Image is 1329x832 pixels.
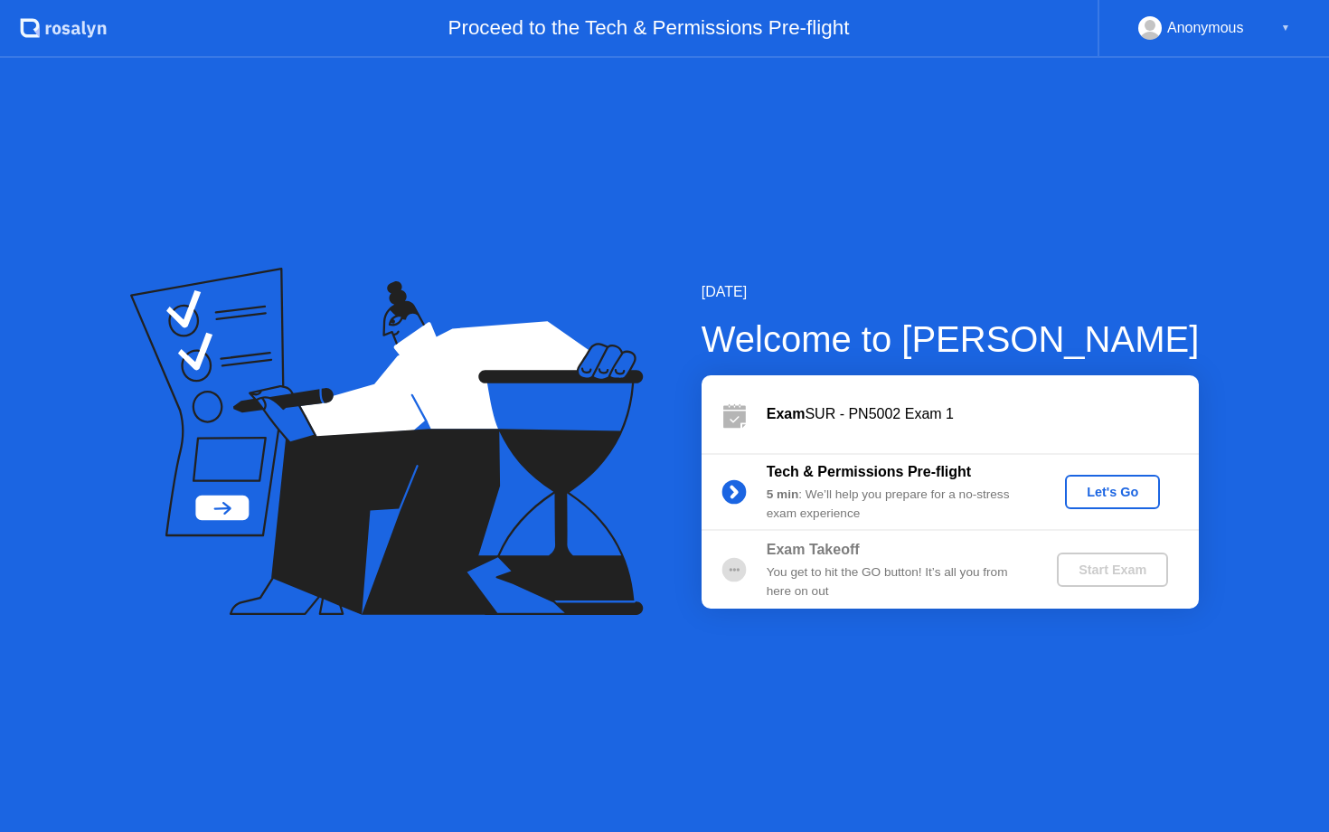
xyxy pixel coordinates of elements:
[702,281,1200,303] div: [DATE]
[767,563,1027,600] div: You get to hit the GO button! It’s all you from here on out
[767,542,860,557] b: Exam Takeoff
[767,464,971,479] b: Tech & Permissions Pre-flight
[767,487,799,501] b: 5 min
[1057,553,1168,587] button: Start Exam
[1167,16,1244,40] div: Anonymous
[1065,475,1160,509] button: Let's Go
[1064,563,1161,577] div: Start Exam
[767,406,806,421] b: Exam
[702,312,1200,366] div: Welcome to [PERSON_NAME]
[1072,485,1153,499] div: Let's Go
[767,486,1027,523] div: : We’ll help you prepare for a no-stress exam experience
[767,403,1199,425] div: SUR - PN5002 Exam 1
[1281,16,1290,40] div: ▼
